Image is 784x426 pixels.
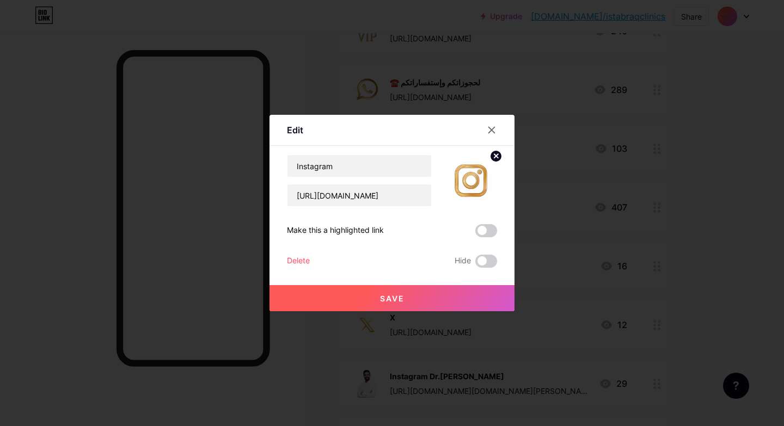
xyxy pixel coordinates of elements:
[287,184,431,206] input: URL
[269,285,514,311] button: Save
[287,224,384,237] div: Make this a highlighted link
[287,124,303,137] div: Edit
[380,294,405,303] span: Save
[445,155,497,207] img: link_thumbnail
[287,255,310,268] div: Delete
[287,155,431,177] input: Title
[455,255,471,268] span: Hide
